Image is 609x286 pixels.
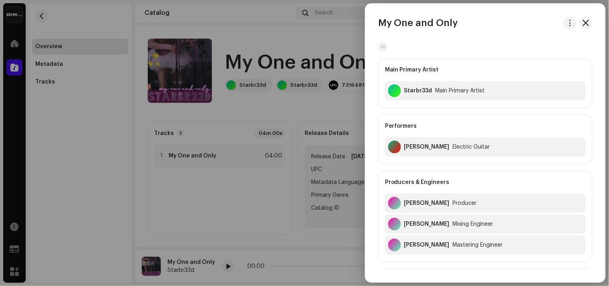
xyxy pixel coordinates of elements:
[385,59,586,81] div: Main Primary Artist
[404,144,450,150] div: Rick Mayelian
[453,144,490,150] div: Electric Guitar
[385,115,586,137] div: Performers
[404,242,450,248] div: Aaron Edwards
[404,88,432,94] div: Starbr33d
[378,16,458,29] h3: My One and Only
[404,200,450,206] div: Aaron Edwards
[453,242,503,248] div: Mastering Engineer
[436,88,485,94] div: Main Primary Artist
[453,200,477,206] div: Producer
[453,221,493,227] div: Mixing Engineer
[404,221,450,227] div: Aaron Edwards
[385,171,586,194] div: Producers & Engineers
